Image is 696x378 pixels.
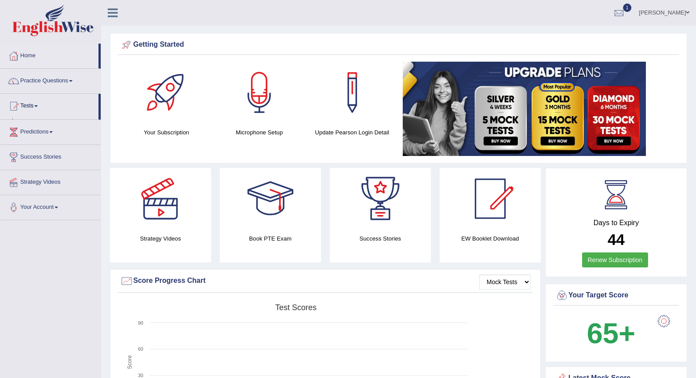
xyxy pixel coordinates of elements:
a: Take Practice Sectional Test [16,119,98,134]
img: small5.jpg [403,62,646,156]
h4: Strategy Videos [110,234,211,243]
div: Your Target Score [555,289,677,302]
tspan: Score [127,355,133,369]
b: 65+ [587,317,635,349]
h4: Update Pearson Login Detail [310,128,394,137]
div: Getting Started [120,38,677,52]
a: Strategy Videos [0,170,101,192]
h4: Microphone Setup [217,128,301,137]
a: Predictions [0,120,101,142]
h4: Days to Expiry [555,219,677,227]
b: 44 [608,231,625,248]
text: 60 [138,346,143,352]
a: Practice Questions [0,69,101,91]
h4: Success Stories [330,234,431,243]
span: 1 [623,4,632,12]
h4: EW Booklet Download [440,234,541,243]
a: Success Stories [0,145,101,167]
h4: Your Subscription [124,128,208,137]
h4: Book PTE Exam [220,234,321,243]
a: Tests [0,94,98,116]
text: 90 [138,320,143,326]
a: Home [0,44,98,66]
div: Score Progress Chart [120,274,531,288]
tspan: Test scores [275,303,317,312]
text: 30 [138,373,143,378]
a: Renew Subscription [582,252,649,267]
a: Your Account [0,195,101,217]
